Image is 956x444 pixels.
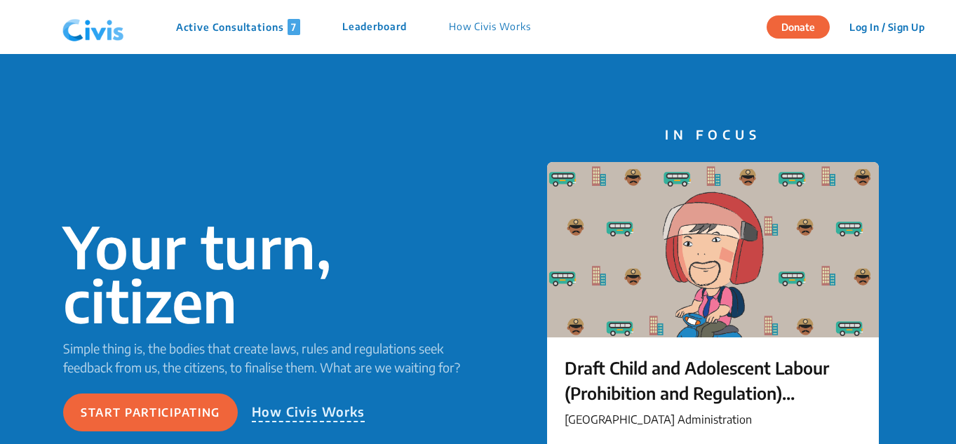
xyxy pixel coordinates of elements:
a: Donate [767,19,840,33]
button: Donate [767,15,830,39]
button: Log In / Sign Up [840,16,934,38]
p: Leaderboard [342,19,407,35]
p: Draft Child and Adolescent Labour (Prohibition and Regulation) Chandigarh Rules, 2025 [565,355,861,405]
p: Simple thing is, the bodies that create laws, rules and regulations seek feedback from us, the ci... [63,339,478,377]
img: navlogo.png [57,6,130,48]
span: 7 [288,19,300,35]
p: IN FOCUS [547,125,879,144]
button: Start participating [63,393,238,431]
p: Your turn, citizen [63,220,478,328]
p: How Civis Works [252,402,365,422]
p: [GEOGRAPHIC_DATA] Administration [565,411,861,428]
p: Active Consultations [176,19,300,35]
p: How Civis Works [449,19,531,35]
